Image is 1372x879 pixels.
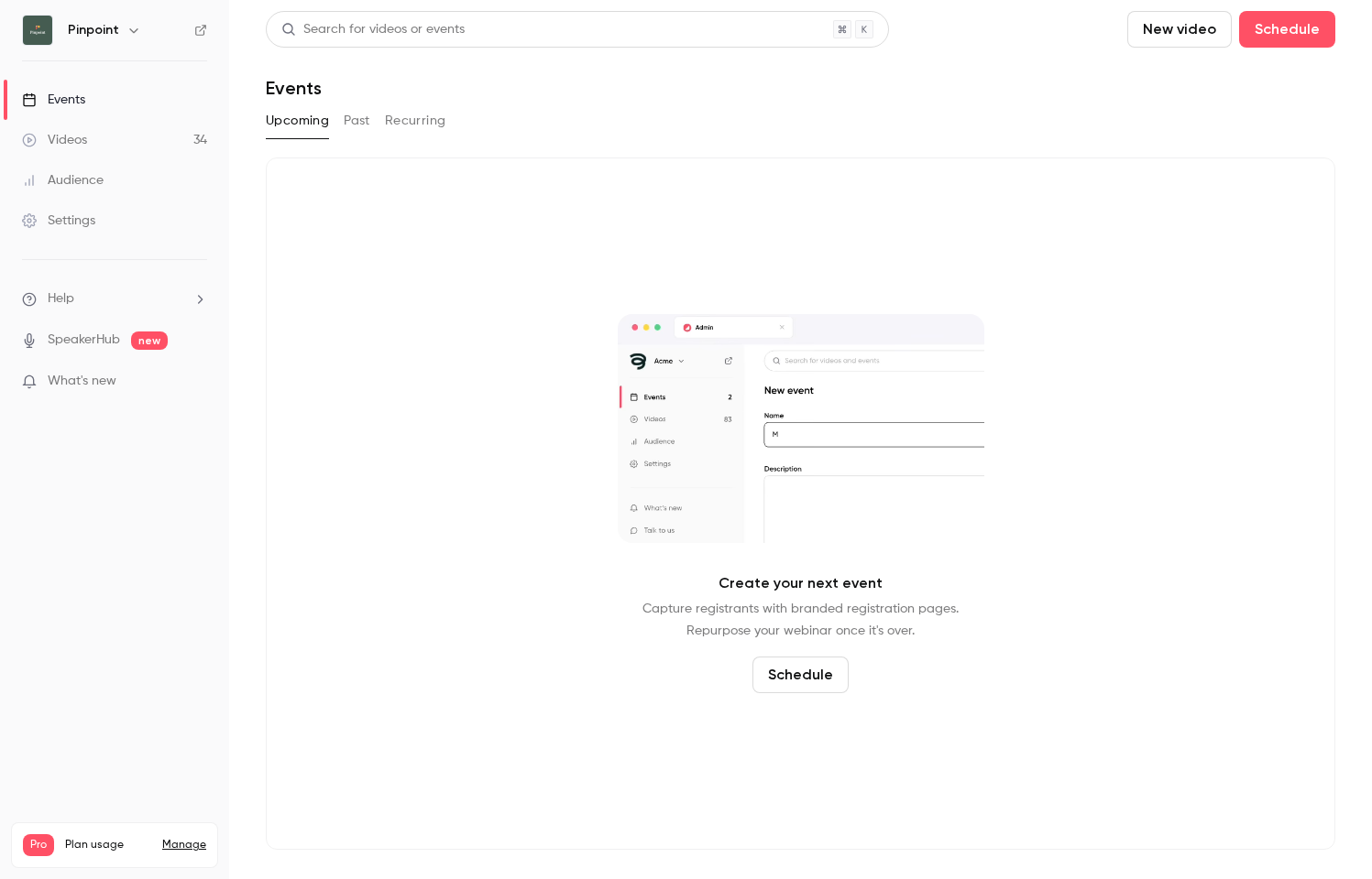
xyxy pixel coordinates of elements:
[48,331,120,350] a: SpeakerHub
[65,838,151,852] span: Plan usage
[719,572,883,594] p: Create your next event
[48,289,74,309] span: Help
[1127,11,1232,48] button: New video
[344,106,370,136] button: Past
[22,289,207,309] li: help-dropdown-opener
[23,834,54,856] span: Pro
[48,372,116,391] span: What's new
[642,598,959,642] p: Capture registrants with branded registration pages. Repurpose your webinar once it's over.
[162,838,206,852] a: Manage
[281,20,465,39] div: Search for videos or events
[23,16,52,45] img: Pinpoint
[22,91,85,109] div: Events
[68,21,119,39] h6: Pinpoint
[266,77,322,99] h1: Events
[266,106,329,136] button: Upcoming
[752,657,849,693] button: Schedule
[1239,11,1335,48] button: Schedule
[22,212,95,230] div: Settings
[131,331,168,350] span: new
[22,171,104,190] div: Audience
[385,106,446,136] button: Recurring
[185,374,207,390] iframe: Noticeable Trigger
[22,131,87,149] div: Videos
